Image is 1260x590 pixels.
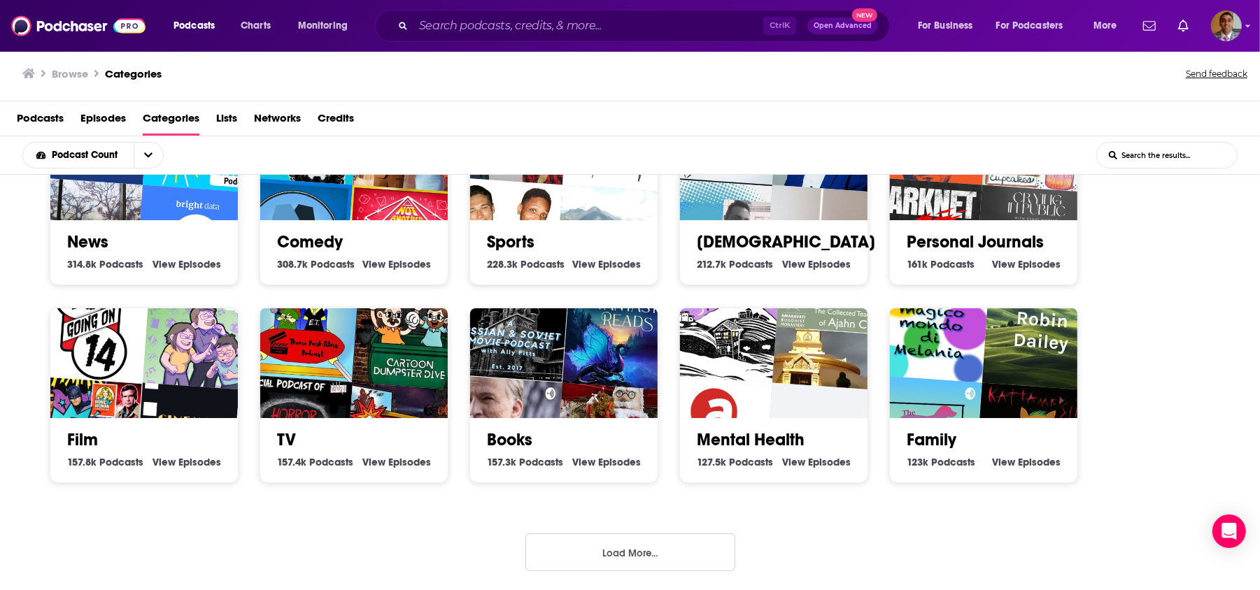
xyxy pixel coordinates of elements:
[362,258,385,271] span: View
[572,258,641,271] a: View Sports Episodes
[907,456,975,468] a: 123k Family Podcasts
[992,258,1015,271] span: View
[782,258,851,271] a: View [DEMOGRAPHIC_DATA] Episodes
[907,258,928,271] span: 161k
[782,258,805,271] span: View
[67,258,143,271] a: 314.8k News Podcasts
[311,258,355,271] span: Podcasts
[763,17,796,35] span: Ctrl K
[318,107,354,136] a: Credits
[982,271,1103,391] img: Robin D.
[232,15,279,37] a: Charts
[22,142,185,168] h2: Choose List sort
[31,263,151,383] img: 40 Going On 14
[362,456,385,468] span: View
[277,429,296,450] a: TV
[99,258,143,271] span: Podcasts
[17,107,64,136] a: Podcasts
[277,456,306,468] span: 157.4k
[153,456,221,468] a: View Film Episodes
[451,263,571,383] div: A Russian & Soviet Movie Podcast with Ally Pitts
[907,456,928,468] span: 123k
[67,456,143,468] a: 157.8k Film Podcasts
[1211,10,1242,41] button: Show profile menu
[487,456,516,468] span: 157.3k
[153,258,221,271] a: View News Episodes
[930,258,975,271] span: Podcasts
[572,258,595,271] span: View
[525,533,735,571] button: Load More...
[870,263,991,383] img: IL MAGICO MONDO DI MELANIA
[153,258,176,271] span: View
[241,263,361,383] div: Theme Park Films Podcast
[808,456,851,468] span: Episodes
[992,456,1015,468] span: View
[388,258,431,271] span: Episodes
[782,456,805,468] span: View
[388,10,903,42] div: Search podcasts, credits, & more...
[487,429,532,450] a: Books
[562,271,683,391] img: Finding Fantasy Reads
[487,258,565,271] a: 228.3k Sports Podcasts
[241,16,271,36] span: Charts
[80,107,126,136] a: Episodes
[143,107,199,136] a: Categories
[362,456,431,468] a: View TV Episodes
[598,258,641,271] span: Episodes
[178,456,221,468] span: Episodes
[697,456,726,468] span: 127.5k
[52,150,122,160] span: Podcast Count
[413,15,763,37] input: Search podcasts, credits, & more...
[772,271,893,391] div: The Collected Teachings of Ajahn Chah - Audiobook
[697,258,773,271] a: 212.7k [DEMOGRAPHIC_DATA] Podcasts
[852,8,877,22] span: New
[353,271,473,391] img: Cartoon Dumpster Dive
[277,231,343,252] a: Comedy
[134,143,163,168] button: open menu
[908,15,991,37] button: open menu
[277,456,353,468] a: 157.4k TV Podcasts
[388,456,431,468] span: Episodes
[697,258,726,271] span: 212.7k
[572,456,595,468] span: View
[487,456,563,468] a: 157.3k Books Podcasts
[987,15,1084,37] button: open menu
[143,271,263,391] img: Way Too Broad
[907,429,956,450] a: Family
[254,107,301,136] a: Networks
[907,231,1044,252] a: Personal Journals
[288,15,366,37] button: open menu
[67,258,97,271] span: 314.8k
[178,258,221,271] span: Episodes
[572,456,641,468] a: View Books Episodes
[1018,456,1061,468] span: Episodes
[1093,16,1117,36] span: More
[729,456,773,468] span: Podcasts
[105,67,162,80] h1: Categories
[782,456,851,468] a: View Mental Health Episodes
[697,231,875,252] a: [DEMOGRAPHIC_DATA]
[931,456,975,468] span: Podcasts
[216,107,237,136] a: Lists
[660,263,781,383] img: Sleep With Me
[521,258,565,271] span: Podcasts
[487,231,535,252] a: Sports
[174,16,215,36] span: Podcasts
[1182,64,1252,84] button: Send feedback
[1138,14,1161,38] a: Show notifications dropdown
[697,429,805,450] a: Mental Health
[807,17,878,34] button: Open AdvancedNew
[598,456,641,468] span: Episodes
[729,258,773,271] span: Podcasts
[164,15,233,37] button: open menu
